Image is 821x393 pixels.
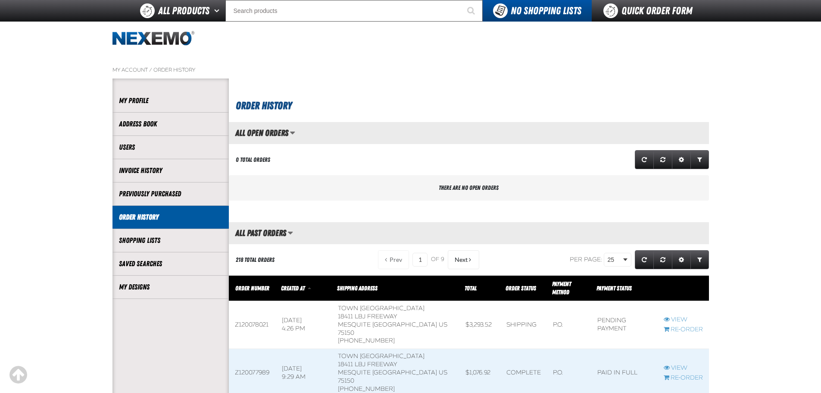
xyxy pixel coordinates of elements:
[112,31,194,46] img: Nexemo logo
[338,329,354,336] bdo: 75150
[338,361,397,368] span: 18411 LBJ Freeway
[596,285,632,292] span: Payment Status
[570,256,602,263] span: Per page:
[287,226,293,240] button: Manage grid views. Current view is All Past Orders
[229,128,288,138] h2: All Open Orders
[119,166,222,176] a: Invoice History
[547,301,591,349] td: P.O.
[338,337,395,344] bdo: [PHONE_NUMBER]
[338,305,425,312] span: Town [GEOGRAPHIC_DATA]
[455,256,468,263] span: Next Page
[500,301,547,349] td: Shipping
[635,250,654,269] a: Refresh grid action
[119,259,222,269] a: Saved Searches
[511,5,581,17] span: No Shopping Lists
[281,285,305,292] span: Created At
[281,285,306,292] a: Created At
[690,150,709,169] a: Expand or Collapse Grid Filters
[658,276,709,301] th: Row actions
[153,66,195,73] a: Order History
[552,280,571,296] span: Payment Method
[236,256,275,264] div: 218 Total Orders
[506,285,536,292] a: Order Status
[664,364,703,372] a: View Z120077989 order
[119,142,222,152] a: Users
[591,301,658,349] td: Pending payment
[119,236,222,245] a: Shopping Lists
[119,189,222,199] a: Previously Purchased
[276,301,332,349] td: [DATE] 4:26 PM
[635,150,654,169] a: Refresh grid action
[229,301,276,349] td: Z120078021
[158,3,209,19] span: All Products
[337,285,378,292] span: Shipping Address
[439,369,447,376] span: US
[119,212,222,222] a: Order History
[119,119,222,129] a: Address Book
[465,285,477,292] a: Total
[608,255,621,264] span: 25
[236,156,270,164] div: 0 Total Orders
[235,285,269,292] a: Order Number
[372,369,437,376] span: [GEOGRAPHIC_DATA]
[664,316,703,324] a: View Z120078021 order
[664,374,703,382] a: Re-Order Z120077989 order
[119,282,222,292] a: My Designs
[338,385,395,393] bdo: [PHONE_NUMBER]
[338,313,397,320] span: 18411 LBJ Freeway
[149,66,152,73] span: /
[653,250,672,269] a: Reset grid action
[664,326,703,334] a: Re-Order Z120078021 order
[229,228,286,238] h2: All Past Orders
[690,250,709,269] a: Expand or Collapse Grid Filters
[672,150,691,169] a: Expand or Collapse Grid Settings
[112,31,194,46] a: Home
[448,250,479,269] button: Next Page
[338,352,425,360] span: Town [GEOGRAPHIC_DATA]
[236,100,292,112] span: Order History
[459,301,500,349] td: $3,293.52
[672,250,691,269] a: Expand or Collapse Grid Settings
[338,369,371,376] span: MESQUITE
[290,126,295,140] button: Manage grid views. Current view is All Open Orders
[431,256,444,264] span: of 9
[338,321,371,328] span: MESQUITE
[372,321,437,328] span: [GEOGRAPHIC_DATA]
[439,184,499,191] span: There are no open orders
[412,253,428,267] input: Current page number
[653,150,672,169] a: Reset grid action
[112,66,148,73] a: My Account
[338,377,354,384] bdo: 75150
[9,365,28,384] div: Scroll to the top
[119,96,222,106] a: My Profile
[439,321,447,328] span: US
[112,66,709,73] nav: Breadcrumbs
